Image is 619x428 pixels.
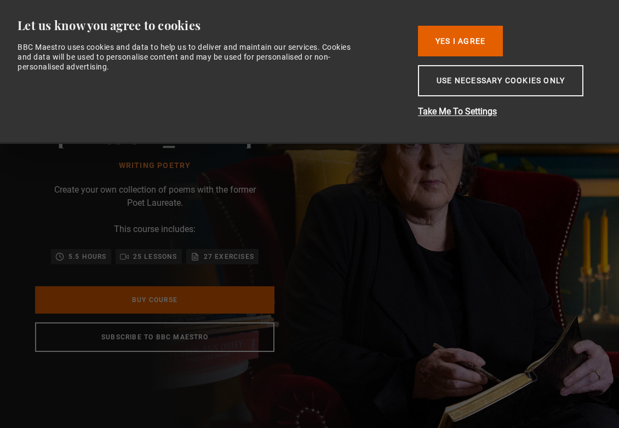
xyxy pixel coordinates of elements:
[35,322,274,352] a: Subscribe to BBC Maestro
[57,161,253,170] h1: Writing Poetry
[114,223,196,236] p: This course includes:
[45,183,265,210] p: Create your own collection of poems with the former Poet Laureate.
[418,65,583,96] button: Use necessary cookies only
[418,26,503,56] button: Yes I Agree
[35,286,274,314] a: Buy Course
[18,42,363,72] div: BBC Maestro uses cookies and data to help us to deliver and maintain our services. Cookies and da...
[204,251,254,262] p: 27 exercises
[133,251,177,262] p: 25 lessons
[68,251,107,262] p: 5.5 hours
[418,105,593,118] button: Take Me To Settings
[57,120,253,148] h2: [PERSON_NAME]
[18,18,401,33] div: Let us know you agree to cookies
